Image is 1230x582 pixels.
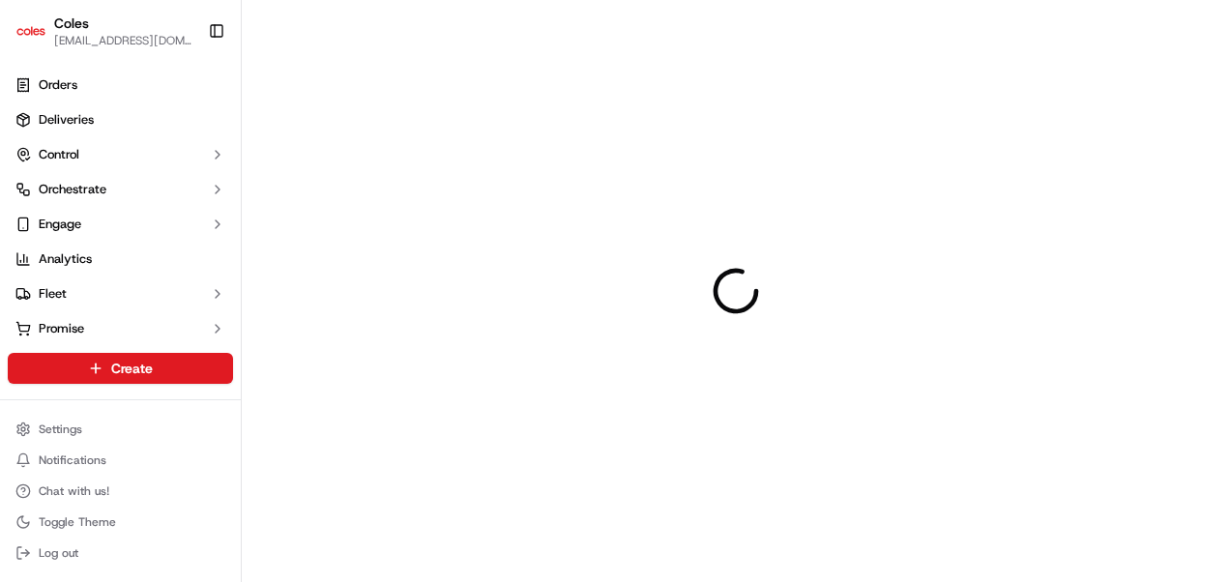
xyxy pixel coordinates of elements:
button: Fleet [8,278,233,309]
button: Promise [8,313,233,344]
span: Settings [39,422,82,437]
button: Engage [8,209,233,240]
span: Fleet [39,285,67,303]
button: Notifications [8,447,233,474]
span: Analytics [39,250,92,268]
button: Coles [54,14,89,33]
a: Analytics [8,244,233,275]
span: Promise [39,320,84,337]
span: Deliveries [39,111,94,129]
button: Log out [8,539,233,567]
button: Orchestrate [8,174,233,205]
span: Notifications [39,452,106,468]
span: Create [111,359,153,378]
a: Deliveries [8,104,233,135]
button: ColesColes[EMAIL_ADDRESS][DOMAIN_NAME] [8,8,200,54]
span: Orders [39,76,77,94]
span: Orchestrate [39,181,106,198]
span: Control [39,146,79,163]
span: Log out [39,545,78,561]
button: Settings [8,416,233,443]
a: Orders [8,70,233,101]
button: Control [8,139,233,170]
button: Toggle Theme [8,509,233,536]
button: [EMAIL_ADDRESS][DOMAIN_NAME] [54,33,192,48]
img: Coles [15,15,46,46]
button: Create [8,353,233,384]
span: Toggle Theme [39,514,116,530]
span: Engage [39,216,81,233]
span: Chat with us! [39,483,109,499]
button: Chat with us! [8,478,233,505]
